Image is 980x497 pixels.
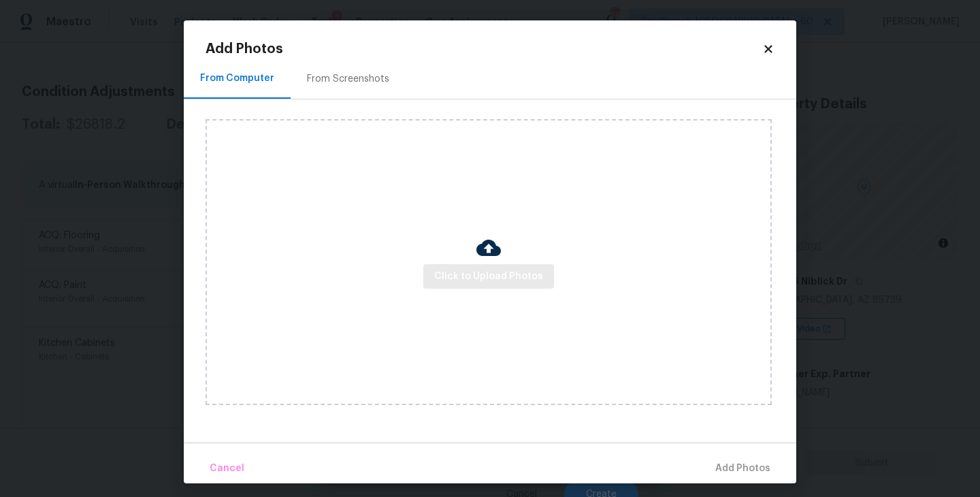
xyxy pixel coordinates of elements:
[423,264,554,289] button: Click to Upload Photos
[210,460,244,477] span: Cancel
[307,72,389,86] div: From Screenshots
[206,42,762,56] h2: Add Photos
[476,236,501,260] img: Cloud Upload Icon
[204,454,250,483] button: Cancel
[434,268,543,285] span: Click to Upload Photos
[200,71,274,85] div: From Computer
